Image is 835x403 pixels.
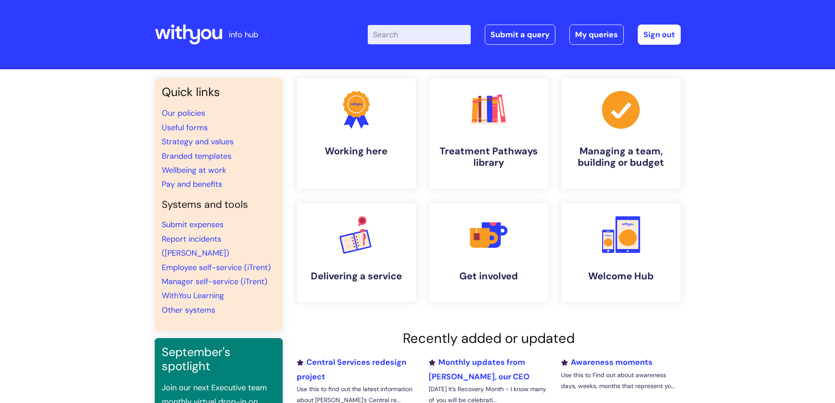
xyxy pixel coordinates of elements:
[297,203,416,302] a: Delivering a service
[561,357,653,367] a: Awareness moments
[162,108,205,118] a: Our policies
[162,262,271,273] a: Employee self-service (iTrent)
[561,370,680,392] p: Use this to Find out about awareness days, weeks, months that represent yo...
[368,25,681,45] div: | -
[485,25,555,45] a: Submit a query
[569,25,624,45] a: My queries
[297,78,416,189] a: Working here
[304,271,409,282] h4: Delivering a service
[162,234,229,258] a: Report incidents ([PERSON_NAME])
[162,345,276,374] h3: September's spotlight
[436,146,541,169] h4: Treatment Pathways library
[162,165,226,175] a: Wellbeing at work
[162,122,208,133] a: Useful forms
[429,78,548,189] a: Treatment Pathways library
[569,271,674,282] h4: Welcome Hub
[429,357,529,382] a: Monthly updates from [PERSON_NAME], our CEO
[297,330,681,346] h2: Recently added or updated
[561,203,681,302] a: Welcome Hub
[162,290,224,301] a: WithYou Learning
[162,179,222,189] a: Pay and benefits
[638,25,681,45] a: Sign out
[162,136,234,147] a: Strategy and values
[297,357,406,382] a: Central Services redesign project
[162,199,276,211] h4: Systems and tools
[162,305,215,315] a: Other systems
[304,146,409,157] h4: Working here
[162,276,267,287] a: Manager self-service (iTrent)
[561,78,681,189] a: Managing a team, building or budget
[162,151,231,161] a: Branded templates
[162,219,224,230] a: Submit expenses
[368,25,471,44] input: Search
[429,203,548,302] a: Get involved
[229,28,258,42] p: info hub
[162,85,276,99] h3: Quick links
[436,271,541,282] h4: Get involved
[569,146,674,169] h4: Managing a team, building or budget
